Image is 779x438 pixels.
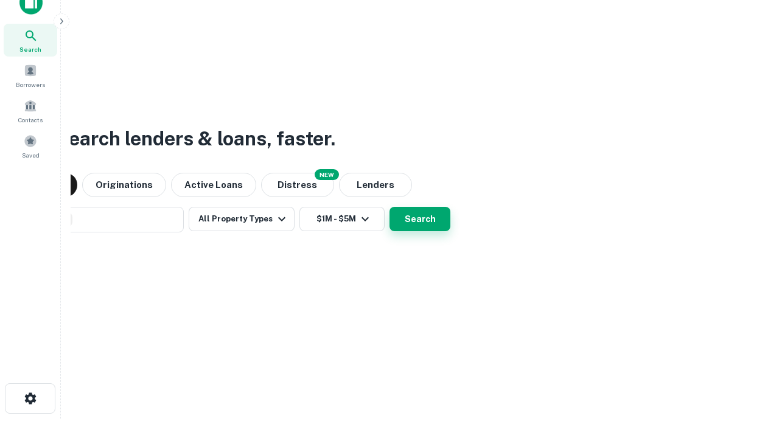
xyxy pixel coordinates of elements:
button: Search [389,207,450,231]
iframe: Chat Widget [718,341,779,399]
button: Lenders [339,173,412,197]
a: Search [4,24,57,57]
button: $1M - $5M [299,207,385,231]
button: All Property Types [189,207,295,231]
a: Borrowers [4,59,57,92]
button: Active Loans [171,173,256,197]
span: Contacts [18,115,43,125]
button: Originations [82,173,166,197]
span: Search [19,44,41,54]
div: NEW [315,169,339,180]
a: Saved [4,130,57,162]
span: Saved [22,150,40,160]
span: Borrowers [16,80,45,89]
button: Search distressed loans with lien and other non-mortgage details. [261,173,334,197]
h3: Search lenders & loans, faster. [55,124,335,153]
a: Contacts [4,94,57,127]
